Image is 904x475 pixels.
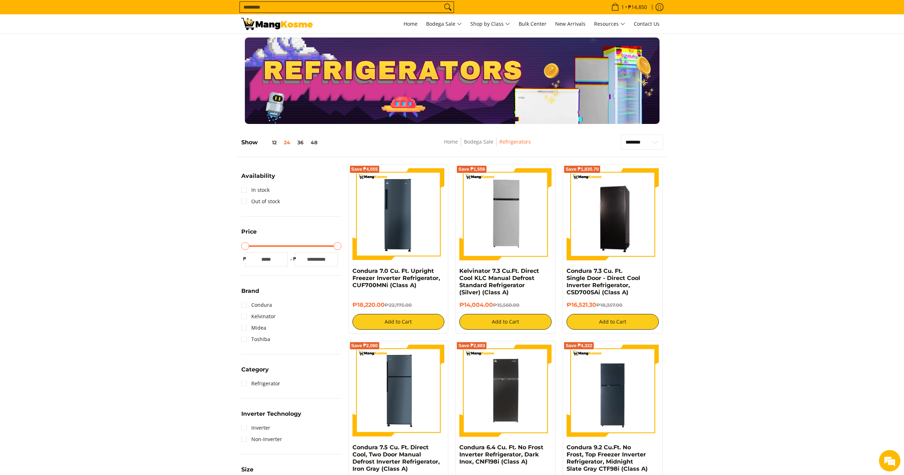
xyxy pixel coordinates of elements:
[459,345,552,437] img: Condura 6.4 Cu. Ft. No Frost Inverter Refrigerator, Dark Inox, CNF198i (Class A)
[241,196,280,207] a: Out of stock
[352,301,445,309] h6: ₱18,220.00
[294,140,307,145] button: 36
[241,18,313,30] img: Bodega Sale Refrigerator l Mang Kosme: Home Appliances Warehouse Sale
[627,5,648,10] span: ₱14,850
[352,267,440,289] a: Condura 7.0 Cu. Ft. Upright Freezer Inverter Refrigerator, CUF700MNi (Class A)
[567,444,648,472] a: Condura 9.2 Cu.Ft. No Frost, Top Freezer Inverter Refrigerator, Midnight Slate Gray CTF98i (Class A)
[392,137,583,154] nav: Breadcrumbs
[609,3,649,11] span: •
[241,299,272,311] a: Condura
[351,167,378,171] span: Save ₱4,555
[280,140,294,145] button: 24
[241,311,276,322] a: Kelvinator
[620,5,625,10] span: 1
[241,322,266,334] a: Midea
[241,229,257,240] summary: Open
[567,301,659,309] h6: ₱16,521.30
[352,314,445,330] button: Add to Cart
[241,139,321,146] h5: Show
[499,138,531,145] a: Refrigerators
[458,344,485,348] span: Save ₱2,883
[241,367,269,372] span: Category
[459,168,552,260] img: Kelvinator 7.3 Cu.Ft. Direct Cool KLC Manual Defrost Standard Refrigerator (Silver) (Class A)
[459,301,552,309] h6: ₱14,004.00
[241,184,270,196] a: In stock
[565,167,599,171] span: Save ₱1,835.70
[459,314,552,330] button: Add to Cart
[241,288,259,299] summary: Open
[552,14,589,34] a: New Arrivals
[426,20,462,29] span: Bodega Sale
[352,168,445,260] img: Condura 7.0 Cu. Ft. Upright Freezer Inverter Refrigerator, CUF700MNi (Class A)
[258,140,280,145] button: 12
[291,255,298,262] span: ₱
[591,14,629,34] a: Resources
[459,267,539,296] a: Kelvinator 7.3 Cu.Ft. Direct Cool KLC Manual Defrost Standard Refrigerator (Silver) (Class A)
[307,140,321,145] button: 48
[464,138,493,145] a: Bodega Sale
[467,14,514,34] a: Shop by Class
[241,173,275,184] summary: Open
[470,20,510,29] span: Shop by Class
[241,411,301,422] summary: Open
[459,444,543,465] a: Condura 6.4 Cu. Ft. No Frost Inverter Refrigerator, Dark Inox, CNF198i (Class A)
[567,267,640,296] a: Condura 7.3 Cu. Ft. Single Door - Direct Cool Inverter Refrigerator, CSD700SAi (Class A)
[241,367,269,378] summary: Open
[320,14,663,34] nav: Main Menu
[404,20,418,27] span: Home
[515,14,550,34] a: Bulk Center
[352,444,440,472] a: Condura 7.5 Cu. Ft. Direct Cool, Two Door Manual Defrost Inverter Refrigerator, Iron Gray (Class A)
[634,20,660,27] span: Contact Us
[351,344,378,348] span: Save ₱2,080
[442,2,454,12] button: Search
[596,302,622,308] del: ₱18,357.00
[241,434,282,445] a: Non-Inverter
[565,344,592,348] span: Save ₱4,322
[423,14,465,34] a: Bodega Sale
[630,14,663,34] a: Contact Us
[241,378,280,389] a: Refrigerator
[241,334,270,345] a: Toshiba
[458,167,485,171] span: Save ₱1,556
[567,345,659,437] img: Condura 9.2 Cu.Ft. No Frost, Top Freezer Inverter Refrigerator, Midnight Slate Gray CTF98i (Class A)
[241,229,257,235] span: Price
[241,288,259,294] span: Brand
[241,255,248,262] span: ₱
[493,302,519,308] del: ₱15,560.00
[594,20,625,29] span: Resources
[241,467,253,472] span: Size
[241,422,270,434] a: Inverter
[567,314,659,330] button: Add to Cart
[385,302,412,308] del: ₱22,775.00
[241,411,301,417] span: Inverter Technology
[519,20,547,27] span: Bulk Center
[352,345,445,437] img: condura-direct-cool-7.5-cubic-feet-2-door-manual-defrost-inverter-ref-iron-gray-full-view-mang-kosme
[555,20,586,27] span: New Arrivals
[241,173,275,179] span: Availability
[400,14,421,34] a: Home
[567,169,659,259] img: Condura 7.3 Cu. Ft. Single Door - Direct Cool Inverter Refrigerator, CSD700SAi (Class A)
[444,138,458,145] a: Home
